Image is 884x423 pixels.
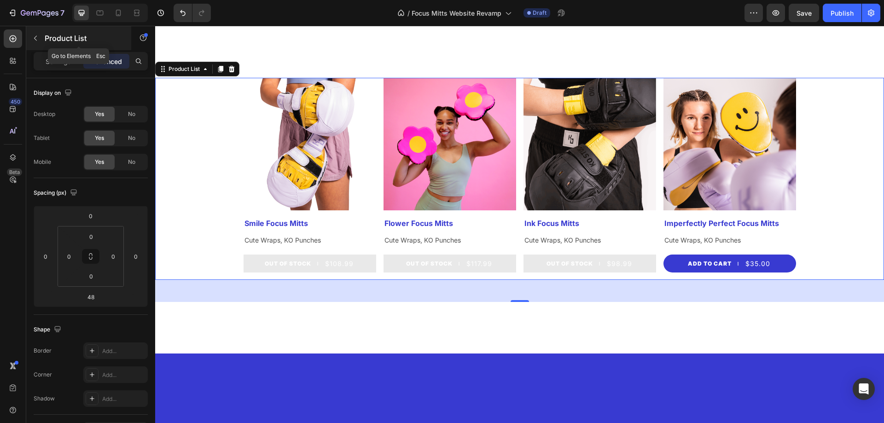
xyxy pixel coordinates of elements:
p: Cute Wraps, KO Punches [229,209,360,220]
div: $117.99 [310,231,338,244]
input: 3xl [81,290,100,304]
p: Settings [46,57,71,66]
button: Publish [823,4,861,22]
button: Add to cart [508,229,641,247]
input: 0px [106,249,120,263]
div: 450 [9,98,22,105]
input: 0 [39,249,52,263]
div: Desktop [34,110,55,118]
span: No [128,110,135,118]
div: Out Of Stock [391,233,438,243]
span: Save [797,9,812,17]
div: Add... [102,395,145,403]
span: No [128,158,135,166]
span: Yes [95,110,104,118]
div: Shape [34,324,63,336]
span: Focus Mitts Website Revamp [412,8,501,18]
div: Add to cart [533,233,576,243]
span: No [128,134,135,142]
h2: Imperfectly Perfect Focus Mitts [508,192,641,203]
div: Corner [34,371,52,379]
p: Cute Wraps, KO Punches [509,209,640,220]
img: Ink Focus Mitts | KoStudio.co [368,52,501,185]
input: 0 [129,249,143,263]
div: Add... [102,347,145,355]
div: Product List [12,39,47,47]
input: 0px [82,269,100,283]
div: Display on [34,87,74,99]
img: Flower Focus Mitts | KoStudio.co [228,52,361,185]
div: Publish [831,8,854,18]
div: Out Of Stock [251,233,297,243]
div: Undo/Redo [174,4,211,22]
div: Open Intercom Messenger [853,378,875,400]
div: Add... [102,371,145,379]
div: Tablet [34,134,50,142]
div: Border [34,347,52,355]
p: Advanced [91,57,122,66]
div: Spacing (px) [34,187,79,199]
a: Imperfectly Perfect Focus Mitts [508,52,641,185]
p: Cute Wraps, KO Punches [369,209,500,220]
span: / [407,8,410,18]
button: Out Of Stock [368,229,501,247]
iframe: Design area [155,26,884,423]
h2: Ink Focus Mitts [368,192,501,203]
p: 7 [60,7,64,18]
div: $108.99 [169,231,199,244]
span: Yes [95,158,104,166]
button: Out Of Stock [228,229,361,247]
p: Product List [45,33,123,44]
span: Draft [533,9,547,17]
div: Shadow [34,394,55,403]
img: Imperfectly Perfect Focus Mitts | KoStudio.co [508,52,641,185]
input: 0px [82,230,100,243]
button: Save [789,4,819,22]
h2: Flower Focus Mitts [228,192,361,203]
span: Yes [95,134,104,142]
input: 0px [62,249,76,263]
input: 0 [81,209,100,223]
a: Flower Focus Mitts [228,52,361,185]
a: Ink Focus Mitts [368,52,501,185]
div: Beta [7,168,22,176]
div: $98.99 [451,231,478,244]
button: 7 [4,4,69,22]
div: $35.00 [589,231,616,244]
div: Mobile [34,158,51,166]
